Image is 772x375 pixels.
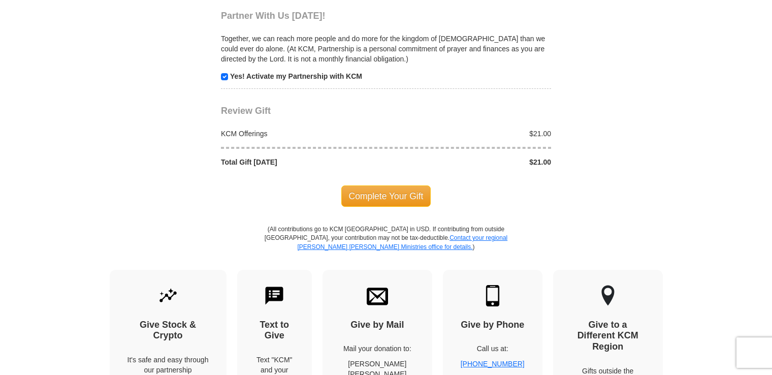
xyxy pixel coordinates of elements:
[461,343,525,354] p: Call us at:
[601,285,615,306] img: other-region
[386,129,557,139] div: $21.00
[386,157,557,167] div: $21.00
[216,129,387,139] div: KCM Offerings
[367,285,388,306] img: envelope.svg
[264,285,285,306] img: text-to-give.svg
[461,320,525,331] h4: Give by Phone
[571,320,645,353] h4: Give to a Different KCM Region
[341,185,431,207] span: Complete Your Gift
[482,285,503,306] img: mobile.svg
[127,320,209,341] h4: Give Stock & Crypto
[461,360,525,368] a: [PHONE_NUMBER]
[340,343,414,354] p: Mail your donation to:
[221,11,326,21] span: Partner With Us [DATE]!
[221,106,271,116] span: Review Gift
[157,285,179,306] img: give-by-stock.svg
[264,225,508,269] p: (All contributions go to KCM [GEOGRAPHIC_DATA] in USD. If contributing from outside [GEOGRAPHIC_D...
[230,72,362,80] strong: Yes! Activate my Partnership with KCM
[216,157,387,167] div: Total Gift [DATE]
[255,320,295,341] h4: Text to Give
[340,320,414,331] h4: Give by Mail
[221,34,551,64] p: Together, we can reach more people and do more for the kingdom of [DEMOGRAPHIC_DATA] than we coul...
[297,234,507,250] a: Contact your regional [PERSON_NAME] [PERSON_NAME] Ministries office for details.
